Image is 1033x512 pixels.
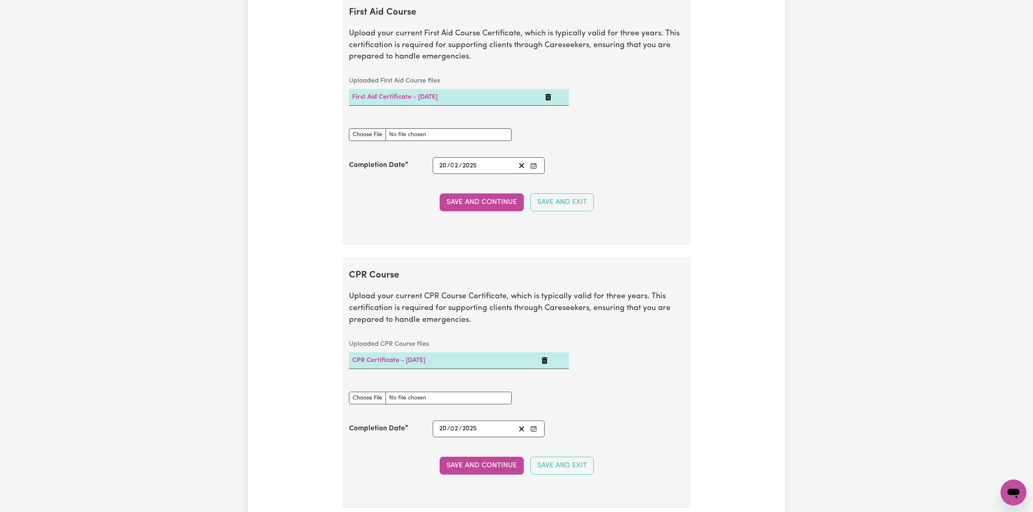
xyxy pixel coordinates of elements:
caption: Uploaded CPR Course files [349,336,569,352]
button: Enter the Completion Date of your CPR Course [528,423,539,434]
button: Save and Exit [530,457,594,475]
button: Save and Continue [440,193,524,211]
button: Clear date [515,423,528,434]
h2: First Aid Course [349,7,684,18]
a: CPR Certificate - [DATE] [352,357,425,364]
input: ---- [462,160,477,171]
h2: CPR Course [349,270,684,281]
span: / [447,425,450,432]
input: ---- [462,423,477,434]
caption: Uploaded First Aid Course files [349,73,569,89]
span: / [459,425,462,432]
p: Upload your current CPR Course Certificate, which is typically valid for three years. This certif... [349,291,684,326]
button: Enter the Completion Date of your First Aid Course [528,160,539,171]
button: Delete CPR Certificate - 20/02/2025 [541,356,548,365]
p: Upload your current First Aid Course Certificate, which is typically valid for three years. This ... [349,28,684,63]
input: -- [439,423,447,434]
span: / [447,162,450,169]
button: Clear date [515,160,528,171]
button: Delete First Aid Certificate - 20/02/2025 [545,92,551,102]
a: First Aid Certificate - [DATE] [352,94,438,100]
span: / [459,162,462,169]
label: Completion Date [349,423,405,434]
input: -- [439,160,447,171]
input: -- [451,160,458,171]
iframe: Button to launch messaging window [1000,479,1026,505]
label: Completion Date [349,160,405,171]
button: Save and Exit [530,193,594,211]
span: 0 [450,163,454,169]
button: Save and Continue [440,457,524,475]
span: 0 [450,425,454,432]
input: -- [451,423,458,434]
